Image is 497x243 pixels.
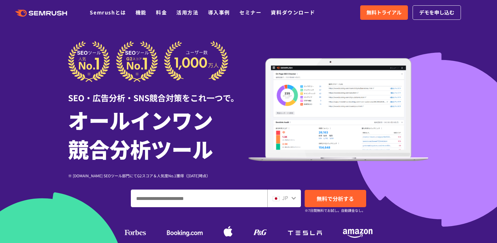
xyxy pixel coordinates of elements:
[239,8,261,16] a: セミナー
[413,5,461,20] a: デモを申し込む
[136,8,147,16] a: 機能
[271,8,315,16] a: 資料ダウンロード
[156,8,167,16] a: 料金
[419,8,454,17] span: デモを申し込む
[305,207,365,213] small: ※7日間無料でお試し。自動課金なし。
[131,190,267,207] input: ドメイン、キーワードまたはURLを入力してください
[68,82,248,104] div: SEO・広告分析・SNS競合対策をこれ一つで。
[68,105,248,163] h1: オールインワン 競合分析ツール
[282,194,288,202] span: JP
[305,190,366,207] a: 無料で分析する
[317,195,354,202] span: 無料で分析する
[360,5,408,20] a: 無料トライアル
[366,8,402,17] span: 無料トライアル
[90,8,126,16] a: Semrushとは
[176,8,198,16] a: 活用方法
[208,8,230,16] a: 導入事例
[68,173,248,179] div: ※ [DOMAIN_NAME] SEOツール部門にてG2スコア＆人気度No.1獲得（[DATE]時点）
